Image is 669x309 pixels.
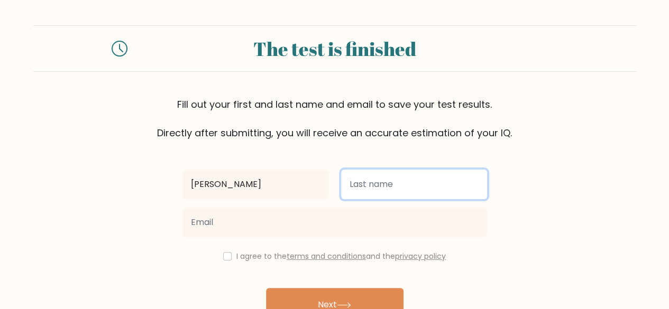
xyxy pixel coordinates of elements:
input: First name [182,170,328,199]
a: terms and conditions [287,251,366,261]
input: Email [182,208,487,237]
label: I agree to the and the [236,251,446,261]
div: The test is finished [140,34,529,63]
div: Fill out your first and last name and email to save your test results. Directly after submitting,... [33,97,636,140]
a: privacy policy [395,251,446,261]
input: Last name [341,170,487,199]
